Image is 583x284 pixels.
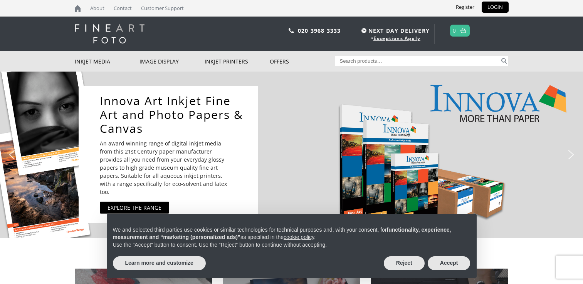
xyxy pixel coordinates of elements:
img: phone.svg [289,28,294,33]
button: Accept [428,256,470,270]
a: cookie policy [284,234,314,240]
img: next arrow [565,149,577,161]
a: Register [450,2,480,13]
img: logo-white.svg [75,24,144,43]
img: previous arrow [6,149,18,161]
button: Reject [384,256,425,270]
a: Innova Art Inkjet Fine Art and Photo Papers & Canvas [100,94,244,135]
span: NEXT DAY DELIVERY [360,26,430,35]
a: LOGIN [482,2,509,13]
p: Use the “Accept” button to consent. Use the “Reject” button to continue without accepting. [113,241,470,249]
a: 020 3968 3333 [298,27,341,34]
div: Notice [101,208,483,284]
button: Learn more and customize [113,256,206,270]
a: Inkjet Media [75,51,140,72]
img: basket.svg [460,28,466,33]
button: Search [500,56,509,66]
input: Search products… [335,56,500,66]
div: EXPLORE THE RANGE [108,204,161,212]
a: Offers [270,51,335,72]
p: We and selected third parties use cookies or similar technologies for technical purposes and, wit... [113,226,470,241]
div: Innova Art Inkjet Fine Art and Photo Papers & CanvasAn award winning range of digital inkjet medi... [79,86,258,223]
img: time.svg [361,28,366,33]
a: Exceptions Apply [373,35,420,42]
a: EXPLORE THE RANGE [100,202,169,214]
a: Inkjet Printers [205,51,270,72]
strong: functionality, experience, measurement and “marketing (personalized ads)” [113,227,451,241]
p: An award winning range of digital inkjet media from this 21st Century paper manufacturer provides... [100,139,235,196]
a: Image Display [139,51,205,72]
a: 0 [453,25,456,36]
